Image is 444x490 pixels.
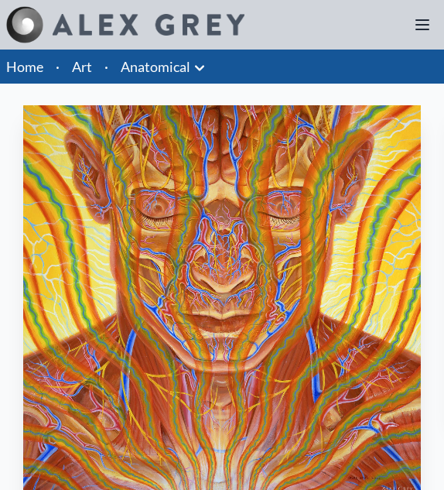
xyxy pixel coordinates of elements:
[50,50,66,84] li: ·
[121,56,190,77] a: Anatomical
[98,50,114,84] li: ·
[6,58,43,75] a: Home
[72,56,92,77] a: Art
